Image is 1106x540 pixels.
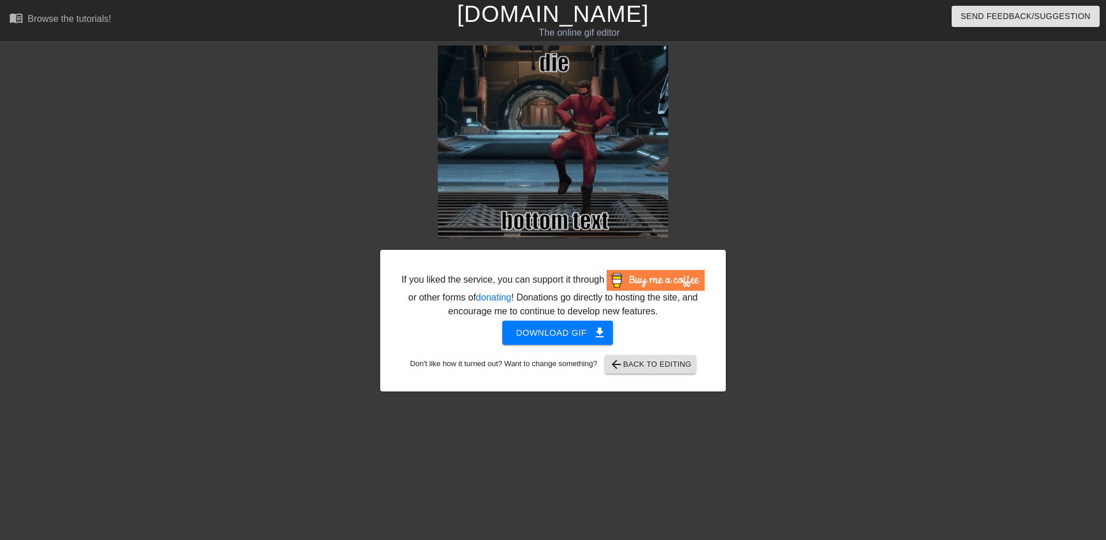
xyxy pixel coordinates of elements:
button: Back to Editing [605,355,696,374]
a: donating [476,292,511,302]
span: Download gif [516,325,600,340]
button: Download gif [502,321,613,345]
img: Buy Me A Coffee [607,270,704,291]
button: Send Feedback/Suggestion [952,6,1100,27]
img: AWdV1PVN.gif [438,45,668,238]
div: Browse the tutorials! [28,14,111,24]
span: Send Feedback/Suggestion [961,9,1090,24]
a: [DOMAIN_NAME] [457,1,649,26]
div: Don't like how it turned out? Want to change something? [398,355,708,374]
a: Browse the tutorials! [9,11,111,29]
span: menu_book [9,11,23,25]
div: The online gif editor [374,26,784,40]
span: get_app [593,326,607,340]
span: arrow_back [609,358,623,371]
span: Back to Editing [609,358,692,371]
div: If you liked the service, you can support it through or other forms of ! Donations go directly to... [400,270,706,318]
a: Download gif [493,327,613,337]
